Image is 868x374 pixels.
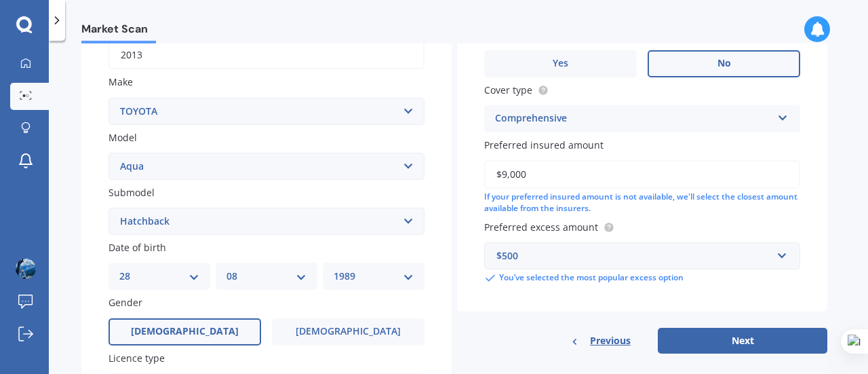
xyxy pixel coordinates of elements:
span: Previous [590,331,631,351]
input: YYYY [108,41,425,69]
span: Licence type [108,352,165,364]
span: Submodel [108,186,155,199]
img: ACg8ocI4Cek6p4O1ZdVs-M3I1VmIHVnhnxcGmhXeAVXmlsWxgRy1H8mdwA=s96-c [16,259,36,279]
div: If your preferred insured amount is not available, we'll select the closest amount available from... [484,191,800,214]
div: You’ve selected the most popular excess option [484,272,800,284]
span: [DEMOGRAPHIC_DATA] [296,326,401,337]
span: No [717,58,731,69]
button: Next [658,328,827,354]
span: Preferred insured amount [484,138,604,151]
span: Date of birth [108,241,166,254]
input: Enter amount [484,160,800,189]
span: Preferred excess amount [484,221,598,233]
div: $500 [496,248,772,263]
span: Model [108,131,137,144]
span: Make [108,76,133,89]
span: Gender [108,297,142,310]
span: Cover type [484,83,532,96]
span: [DEMOGRAPHIC_DATA] [131,326,239,337]
span: Yes [553,58,568,69]
div: Comprehensive [495,111,772,127]
span: Market Scan [81,22,156,41]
